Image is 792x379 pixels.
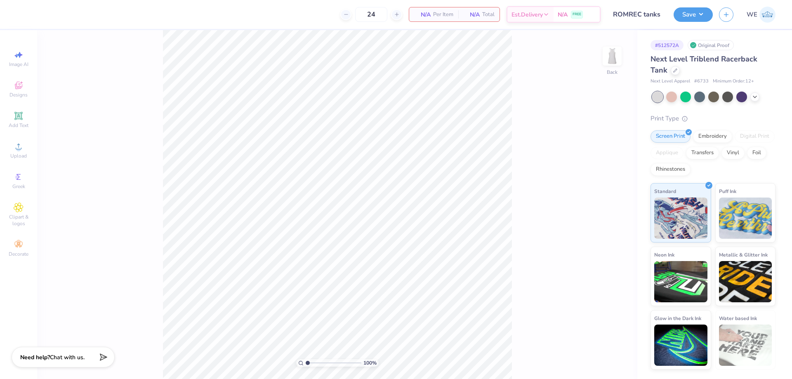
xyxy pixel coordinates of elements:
[719,187,736,195] span: Puff Ink
[713,78,754,85] span: Minimum Order: 12 +
[651,163,691,176] div: Rhinestones
[607,68,618,76] div: Back
[12,183,25,190] span: Greek
[482,10,495,19] span: Total
[20,353,50,361] strong: Need help?
[747,10,757,19] span: WE
[693,130,732,143] div: Embroidery
[719,314,757,323] span: Water based Ink
[463,10,480,19] span: N/A
[433,10,453,19] span: Per Item
[719,198,772,239] img: Puff Ink
[721,147,745,159] div: Vinyl
[355,7,387,22] input: – –
[9,122,28,129] span: Add Text
[651,78,690,85] span: Next Level Apparel
[759,7,775,23] img: Werrine Empeynado
[651,147,684,159] div: Applique
[9,251,28,257] span: Decorate
[604,48,620,64] img: Back
[654,314,701,323] span: Glow in the Dark Ink
[654,250,674,259] span: Neon Ink
[651,130,691,143] div: Screen Print
[4,214,33,227] span: Clipart & logos
[511,10,543,19] span: Est. Delivery
[686,147,719,159] div: Transfers
[654,198,707,239] img: Standard
[607,6,667,23] input: Untitled Design
[363,359,377,367] span: 100 %
[747,147,766,159] div: Foil
[654,261,707,302] img: Neon Ink
[651,40,684,50] div: # 512572A
[735,130,775,143] div: Digital Print
[688,40,734,50] div: Original Proof
[674,7,713,22] button: Save
[651,54,757,75] span: Next Level Triblend Racerback Tank
[747,7,775,23] a: WE
[654,187,676,195] span: Standard
[719,261,772,302] img: Metallic & Glitter Ink
[654,325,707,366] img: Glow in the Dark Ink
[9,92,28,98] span: Designs
[558,10,568,19] span: N/A
[651,114,775,123] div: Print Type
[414,10,431,19] span: N/A
[719,325,772,366] img: Water based Ink
[573,12,581,17] span: FREE
[694,78,709,85] span: # 6733
[50,353,85,361] span: Chat with us.
[10,153,27,159] span: Upload
[719,250,768,259] span: Metallic & Glitter Ink
[9,61,28,68] span: Image AI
